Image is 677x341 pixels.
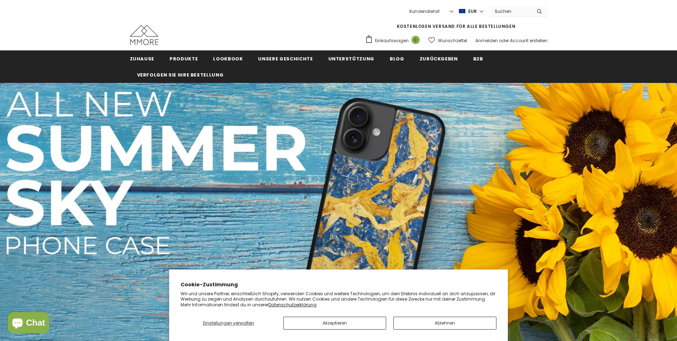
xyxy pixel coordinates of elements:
a: Einkaufswagen 0 [365,35,423,46]
span: KOSTENLOSEN VERSAND FÜR ALLE BESTELLUNGEN [397,23,516,29]
a: Blog [390,50,404,66]
a: Anmelden [475,38,498,44]
span: Einstellungen verwalten [203,320,254,326]
button: Ablehnen [393,317,496,330]
input: Search Site [490,6,531,16]
a: Unterstützung [328,50,374,66]
a: Datenschutzerklärung [268,302,317,308]
span: Blog [390,55,404,62]
img: MMORE Cases [130,25,158,45]
span: Unsere Geschichte [258,55,313,62]
span: 0 [411,36,420,44]
button: Akzeptieren [283,317,386,330]
span: Einkaufswagen [375,37,409,44]
span: Unterstützung [328,55,374,62]
a: Zuhause [130,50,155,66]
a: B2B [473,50,483,66]
a: Produkte [170,50,198,66]
span: EUR [468,8,477,15]
span: oder [499,38,509,44]
span: Wunschzettel [438,37,467,44]
span: B2B [473,55,483,62]
span: Zurückgeben [420,55,458,62]
a: Zurückgeben [420,50,458,66]
h2: Cookie-Zustimmung [181,281,496,288]
a: Verfolgen Sie Ihre Bestellung [137,66,224,83]
inbox-online-store-chat: Onlineshop-Chat von Shopify [6,312,51,335]
a: Unsere Geschichte [258,50,313,66]
span: Lookbook [213,55,243,62]
span: Zuhause [130,55,155,62]
a: Wunschzettel [428,34,467,47]
button: Einstellungen verwalten [181,317,276,330]
span: Produkte [170,55,198,62]
a: Lookbook [213,50,243,66]
p: Wir und unsere Partner, einschließlich Shopify, verwenden Cookies und weitere Technologien, um de... [181,291,496,308]
span: Verfolgen Sie Ihre Bestellung [137,71,224,78]
span: Kundendienst [409,8,440,14]
a: Account erstellen [510,38,547,44]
